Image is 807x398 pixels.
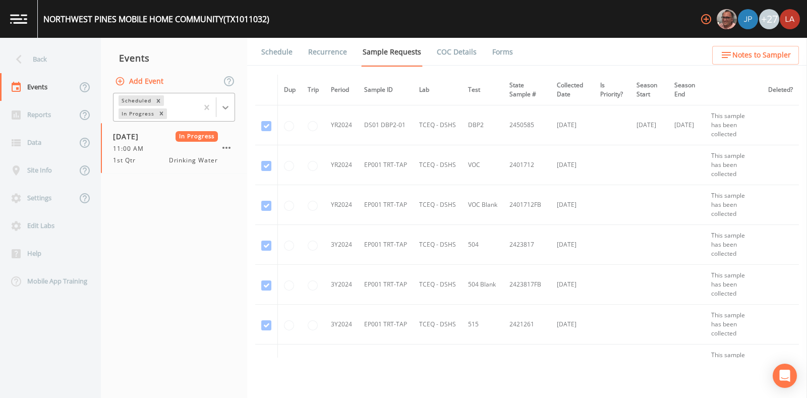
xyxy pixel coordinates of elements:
[705,305,762,345] td: This sample has been collected
[101,45,247,71] div: Events
[462,105,503,145] td: DBP2
[413,345,462,384] td: TCEQ - DSHS
[503,225,551,265] td: 2423817
[503,265,551,305] td: 2423817FB
[705,145,762,185] td: This sample has been collected
[551,265,594,305] td: [DATE]
[738,9,758,29] img: 41241ef155101aa6d92a04480b0d0000
[780,9,800,29] img: cf6e799eed601856facf0d2563d1856d
[119,95,153,106] div: Scheduled
[551,305,594,345] td: [DATE]
[358,75,413,105] th: Sample ID
[503,75,551,105] th: State Sample #
[169,156,218,165] span: Drinking Water
[325,305,358,345] td: 3Y2024
[10,14,27,24] img: logo
[113,144,150,153] span: 11:00 AM
[737,9,759,29] div: Joshua gere Paul
[491,38,514,66] a: Forms
[325,345,358,384] td: 3Y2024
[435,38,478,66] a: COC Details
[413,145,462,185] td: TCEQ - DSHS
[361,38,423,67] a: Sample Requests
[630,105,668,145] td: [DATE]
[325,105,358,145] td: YR2024
[358,305,413,345] td: EP001 TRT-TAP
[668,105,705,145] td: [DATE]
[113,72,167,91] button: Add Event
[762,75,799,105] th: Deleted?
[413,265,462,305] td: TCEQ - DSHS
[759,9,779,29] div: +27
[119,108,156,119] div: In Progress
[413,75,462,105] th: Lab
[705,185,762,225] td: This sample has been collected
[358,145,413,185] td: EP001 TRT-TAP
[260,38,294,66] a: Schedule
[325,185,358,225] td: YR2024
[413,105,462,145] td: TCEQ - DSHS
[630,75,668,105] th: Season Start
[413,225,462,265] td: TCEQ - DSHS
[668,75,705,105] th: Season End
[594,75,631,105] th: Is Priority?
[358,225,413,265] td: EP001 TRT-TAP
[551,225,594,265] td: [DATE]
[176,131,218,142] span: In Progress
[113,156,142,165] span: 1st Qtr
[325,265,358,305] td: 3Y2024
[413,305,462,345] td: TCEQ - DSHS
[705,345,762,384] td: This sample has been collected
[358,265,413,305] td: EP001 TRT-TAP
[358,105,413,145] td: DS01 DBP2-01
[732,49,791,62] span: Notes to Sampler
[113,131,146,142] span: [DATE]
[302,75,325,105] th: Trip
[705,105,762,145] td: This sample has been collected
[503,145,551,185] td: 2401712
[43,13,269,25] div: NORTHWEST PINES MOBILE HOME COMMUNITY (TX1011032)
[358,185,413,225] td: EP001 TRT-TAP
[358,345,413,384] td: EP001 TRT-TAP
[462,305,503,345] td: 515
[153,95,164,106] div: Remove Scheduled
[462,345,503,384] td: 531
[462,145,503,185] td: VOC
[705,225,762,265] td: This sample has been collected
[717,9,737,29] img: e2d790fa78825a4bb76dcb6ab311d44c
[551,345,594,384] td: [DATE]
[325,75,358,105] th: Period
[551,185,594,225] td: [DATE]
[503,185,551,225] td: 2401712FB
[773,364,797,388] div: Open Intercom Messenger
[156,108,167,119] div: Remove In Progress
[462,265,503,305] td: 504 Blank
[716,9,737,29] div: Mike Franklin
[503,105,551,145] td: 2450585
[462,185,503,225] td: VOC Blank
[101,123,247,174] a: [DATE]In Progress11:00 AM1st QtrDrinking Water
[325,225,358,265] td: 3Y2024
[325,145,358,185] td: YR2024
[705,265,762,305] td: This sample has been collected
[413,185,462,225] td: TCEQ - DSHS
[462,225,503,265] td: 504
[551,75,594,105] th: Collected Date
[307,38,349,66] a: Recurrence
[278,75,302,105] th: Dup
[712,46,799,65] button: Notes to Sampler
[551,105,594,145] td: [DATE]
[503,305,551,345] td: 2421261
[551,145,594,185] td: [DATE]
[462,75,503,105] th: Test
[503,345,551,384] td: 2418880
